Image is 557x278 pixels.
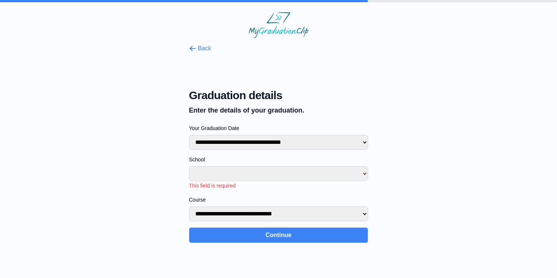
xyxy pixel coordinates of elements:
[189,44,211,53] button: Back
[249,12,308,38] img: MyGraduationClip
[189,89,368,102] span: Graduation details
[189,156,368,163] label: School
[189,196,368,203] label: Course
[189,227,368,243] button: Continue
[189,124,368,132] label: Your Graduation Date
[189,183,236,189] span: This field is required
[189,105,368,116] p: Enter the details of your graduation.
